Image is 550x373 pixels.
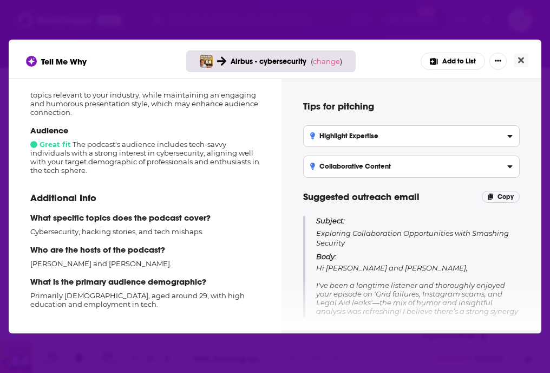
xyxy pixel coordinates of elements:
p: Who are the hosts of the podcast? [30,245,260,255]
p: Cybersecurity, hacking stories, and tech mishaps. [30,227,260,236]
p: Audience [30,125,260,136]
span: Copy [497,193,514,201]
p: Additional Info [30,192,260,204]
span: Body: [316,252,336,261]
span: Subject: [316,216,345,226]
span: change [313,57,340,66]
p: What specific topics does the podcast cover? [30,213,260,223]
button: Close [514,54,528,67]
h3: Collaborative Content [310,163,391,170]
img: tell me why sparkle [28,57,35,65]
p: Exploring Collaboration Opportunities with Smashing Security [316,216,520,248]
span: Suggested outreach email [303,191,420,203]
p: What is the primary audience demographic? [30,276,260,287]
div: The podcast's audience includes tech-savvy individuals with a strong interest in cybersecurity, a... [30,125,260,175]
span: Great fit [30,140,71,149]
div: The podcast covers cybersecurity and tech-related topics relevant to your industry, while maintai... [30,67,260,117]
span: Tell Me Why [41,56,87,67]
p: Primarily [DEMOGRAPHIC_DATA], aged around 29, with high education and employment in tech. [30,291,260,308]
img: Smashing Security [200,55,213,68]
p: [PERSON_NAME] and [PERSON_NAME]. [30,259,260,268]
button: Add to List [421,53,485,70]
span: Airbus - cybersecurity [231,57,306,66]
button: Show More Button [489,53,507,70]
h4: Tips for pitching [303,100,520,112]
h3: Highlight Expertise [310,132,378,140]
span: ( ) [311,57,342,66]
